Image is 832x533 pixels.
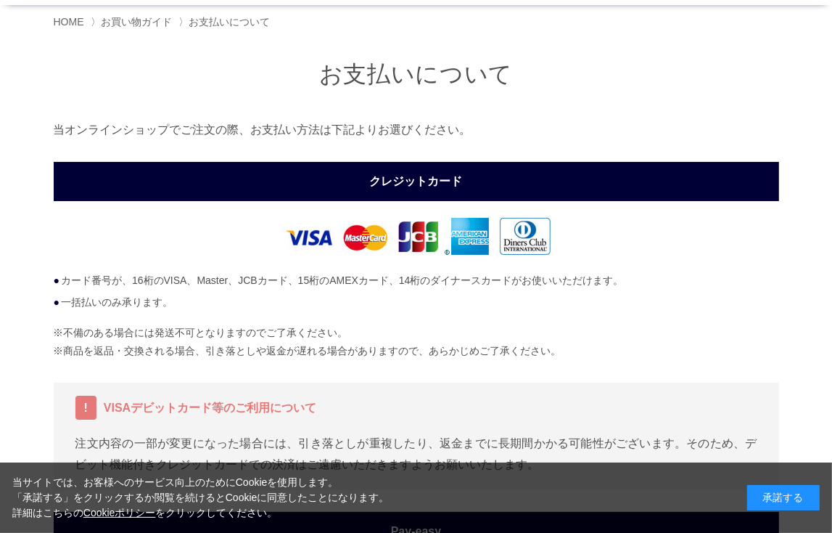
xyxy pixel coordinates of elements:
[75,396,96,420] span: !
[75,397,757,418] p: VISAデビットカード等のご利用について
[12,475,390,521] div: 当サイトでは、お客様へのサービス向上のためにCookieを使用します。 「承諾する」をクリックするか閲覧を続けるとCookieに同意したことになります。 詳細はこちらの をクリックしてください。
[91,15,176,29] li: 〉
[54,119,779,140] p: 当オンラインショップでご注文の際、お支払い方法は下記よりお選びください。
[83,507,156,518] a: Cookieポリシー
[65,295,778,309] li: 一括払いのみ承ります。
[178,15,273,29] li: 〉
[101,16,172,28] a: お買い物ガイド
[75,433,757,476] p: 注文内容の一部が変更になった場合には、引き落としが重複したり、返金までに長期間かかる可能性がございます。そのため、デビット機能付きクレジットカードでの決済はご遠慮いただきますようお願いいたします。
[54,324,779,361] p: ※不備のある場合には発送不可となりますのでご了承ください。 ※商品を返品・交換される場合、引き落としや返金が遅れる場合がありますので、あらかじめご了承ください。
[65,273,778,288] li: カード番号が、16桁のVISA、Master、JCBカード、15桁のAMEXカード、14桁のダイナースカードがお使いいただけます。
[54,16,84,28] a: HOME
[189,16,270,28] span: お支払いについて
[54,59,779,90] h1: お支払いについて
[54,162,779,200] h3: クレジットカード
[747,485,820,510] div: 承諾する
